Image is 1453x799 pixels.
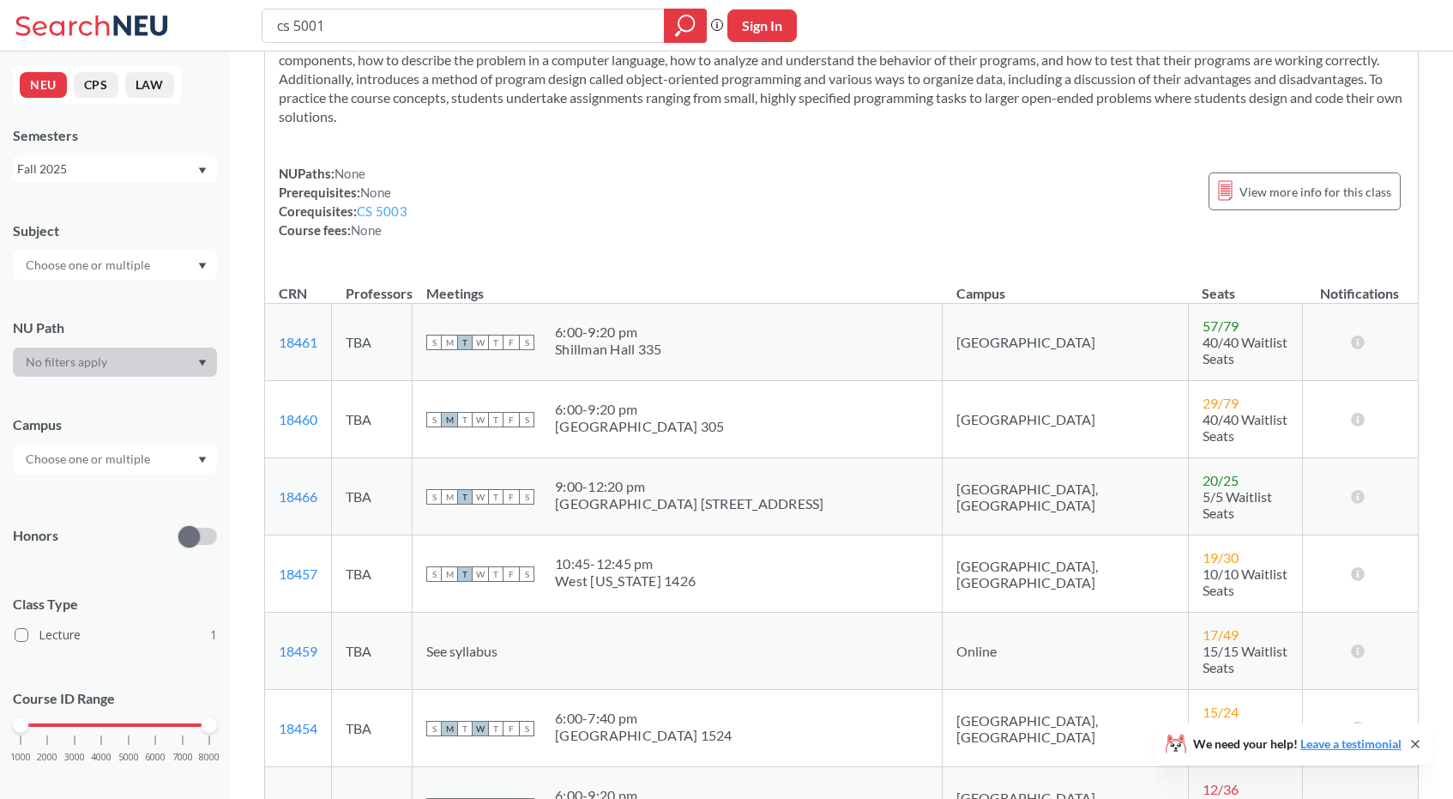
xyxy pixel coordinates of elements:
[198,167,207,174] svg: Dropdown arrow
[442,721,457,736] span: M
[1203,566,1287,598] span: 10/10 Waitlist Seats
[357,203,407,219] a: CS 5003
[13,221,217,240] div: Subject
[74,72,118,98] button: CPS
[1302,267,1417,304] th: Notifications
[488,721,503,736] span: T
[943,690,1189,767] td: [GEOGRAPHIC_DATA], [GEOGRAPHIC_DATA]
[1203,549,1239,566] span: 19 / 30
[1193,738,1402,750] span: We need your help!
[13,126,217,145] div: Semesters
[15,624,217,646] label: Lecture
[332,304,413,381] td: TBA
[442,335,457,350] span: M
[473,721,488,736] span: W
[1203,318,1239,334] span: 57 / 79
[20,72,67,98] button: NEU
[503,721,519,736] span: F
[332,267,413,304] th: Professors
[13,318,217,337] div: NU Path
[457,489,473,505] span: T
[332,536,413,613] td: TBA
[1203,411,1287,444] span: 40/40 Waitlist Seats
[442,489,457,505] span: M
[332,613,413,690] td: TBA
[279,334,317,350] a: 18461
[457,412,473,427] span: T
[943,381,1189,458] td: [GEOGRAPHIC_DATA]
[198,457,207,463] svg: Dropdown arrow
[332,458,413,536] td: TBA
[1203,334,1287,366] span: 40/40 Waitlist Seats
[473,412,488,427] span: W
[332,690,413,767] td: TBA
[118,753,139,762] span: 5000
[1203,704,1239,720] span: 15 / 24
[1203,643,1287,675] span: 15/15 Waitlist Seats
[17,449,161,469] input: Choose one or multiple
[519,489,534,505] span: S
[555,341,661,358] div: Shillman Hall 335
[519,335,534,350] span: S
[279,411,317,427] a: 18460
[943,267,1189,304] th: Campus
[279,720,317,736] a: 18454
[503,566,519,582] span: F
[10,753,31,762] span: 1000
[442,412,457,427] span: M
[457,721,473,736] span: T
[279,643,317,659] a: 18459
[457,566,473,582] span: T
[13,689,217,709] p: Course ID Range
[1203,781,1239,797] span: 12 / 36
[555,572,696,590] div: West [US_STATE] 1426
[17,160,196,179] div: Fall 2025
[943,536,1189,613] td: [GEOGRAPHIC_DATA], [GEOGRAPHIC_DATA]
[943,613,1189,690] td: Online
[488,489,503,505] span: T
[1203,488,1272,521] span: 5/5 Waitlist Seats
[1239,181,1391,203] span: View more info for this class
[199,753,220,762] span: 8000
[279,284,307,303] div: CRN
[519,566,534,582] span: S
[17,255,161,275] input: Choose one or multiple
[555,418,724,435] div: [GEOGRAPHIC_DATA] 305
[664,9,707,43] div: magnifying glass
[555,478,824,495] div: 9:00 - 12:20 pm
[1203,626,1239,643] span: 17 / 49
[727,9,797,42] button: Sign In
[37,753,57,762] span: 2000
[555,324,661,341] div: 6:00 - 9:20 pm
[279,488,317,505] a: 18466
[457,335,473,350] span: T
[488,412,503,427] span: T
[1203,472,1239,488] span: 20 / 25
[488,335,503,350] span: T
[519,412,534,427] span: S
[426,489,442,505] span: S
[13,445,217,474] div: Dropdown arrow
[473,489,488,505] span: W
[675,14,696,38] svg: magnifying glass
[13,415,217,434] div: Campus
[503,335,519,350] span: F
[279,566,317,582] a: 18457
[519,721,534,736] span: S
[332,381,413,458] td: TBA
[442,566,457,582] span: M
[279,32,1404,126] section: Introduces systematic problem solving through programming. Offers students an opportunity to lear...
[473,566,488,582] span: W
[1188,267,1302,304] th: Seats
[555,727,733,744] div: [GEOGRAPHIC_DATA] 1524
[473,335,488,350] span: W
[555,495,824,512] div: [GEOGRAPHIC_DATA] [STREET_ADDRESS]
[503,489,519,505] span: F
[335,166,365,181] span: None
[145,753,166,762] span: 6000
[555,555,696,572] div: 10:45 - 12:45 pm
[943,458,1189,536] td: [GEOGRAPHIC_DATA], [GEOGRAPHIC_DATA]
[125,72,174,98] button: LAW
[13,251,217,280] div: Dropdown arrow
[13,595,217,614] span: Class Type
